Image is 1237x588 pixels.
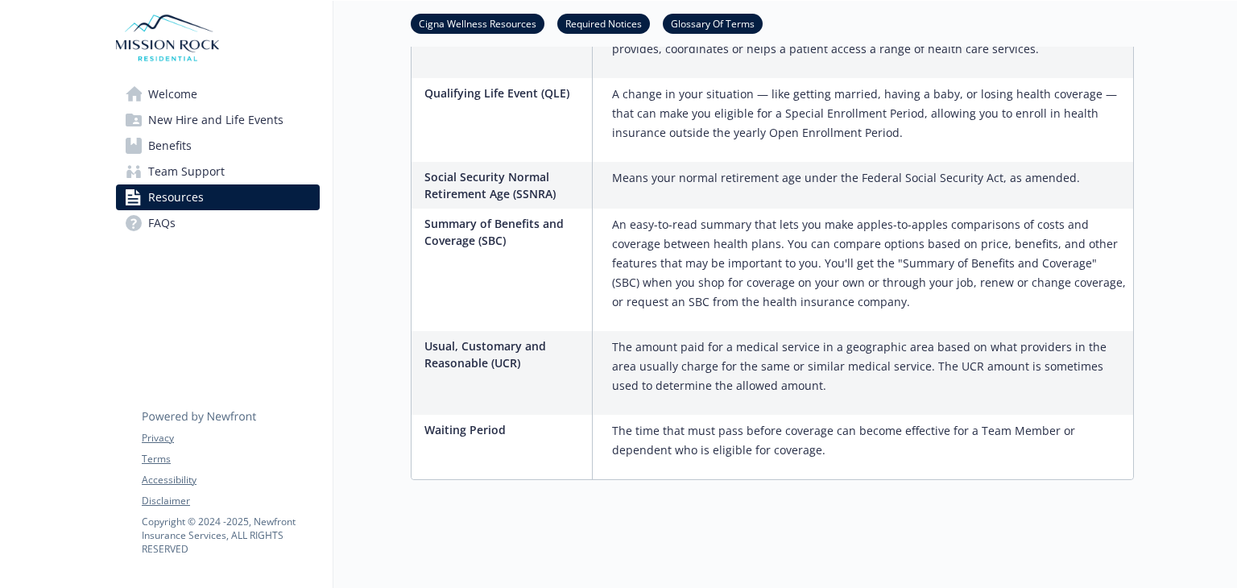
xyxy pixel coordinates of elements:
[557,15,650,31] a: Required Notices
[411,15,544,31] a: Cigna Wellness Resources
[116,133,320,159] a: Benefits
[424,337,585,371] p: Usual, Customary and Reasonable (UCR)
[142,452,319,466] a: Terms
[148,159,225,184] span: Team Support
[148,81,197,107] span: Welcome
[142,431,319,445] a: Privacy
[142,473,319,487] a: Accessibility
[612,168,1080,188] p: Means your normal retirement age under the Federal Social Security Act, as amended.
[116,184,320,210] a: Resources
[612,337,1127,395] p: The amount paid for a medical service in a geographic area based on what providers in the area us...
[424,421,585,438] p: Waiting Period
[142,494,319,508] a: Disclaimer
[424,85,585,101] p: Qualifying Life Event (QLE)
[148,184,204,210] span: Resources
[424,168,585,202] p: Social Security Normal Retirement Age (SSNRA)
[612,85,1127,143] p: A change in your situation — like getting married, having a baby, or losing health coverage — tha...
[116,107,320,133] a: New Hire and Life Events
[116,159,320,184] a: Team Support
[663,15,763,31] a: Glossary Of Terms
[148,107,283,133] span: New Hire and Life Events
[424,215,585,249] p: Summary of Benefits and Coverage (SBC)
[116,210,320,236] a: FAQs
[142,515,319,556] p: Copyright © 2024 - 2025 , Newfront Insurance Services, ALL RIGHTS RESERVED
[612,421,1127,460] p: The time that must pass before coverage can become effective for a Team Member or dependent who i...
[148,133,192,159] span: Benefits
[612,215,1127,312] p: An easy-to-read summary that lets you make apples-to-apples comparisons of costs and coverage bet...
[148,210,176,236] span: FAQs
[116,81,320,107] a: Welcome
